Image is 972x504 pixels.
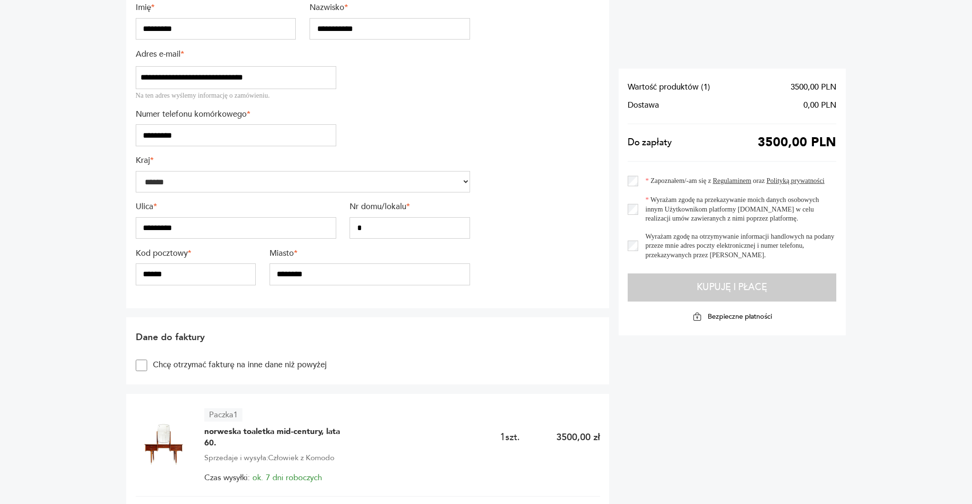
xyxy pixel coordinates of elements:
div: Na ten adres wyślemy informację o zamówieniu. [136,91,336,100]
label: Nr domu/lokalu [350,202,470,212]
span: 0,00 PLN [803,101,836,110]
p: Bezpieczne płatności [708,312,772,321]
label: Miasto [270,248,470,259]
a: Regulaminem [713,177,752,184]
span: Wartość produktów ( 1 ) [628,82,710,91]
img: norweska toaletka mid-century, lata 60. [136,416,191,472]
span: 3500,00 PLN [791,82,836,91]
span: 1 szt. [500,431,520,444]
span: norweska toaletka mid-century, lata 60. [204,426,347,449]
span: Dostawa [628,101,659,110]
img: Ikona kłódki [692,312,702,322]
a: Polityką prywatności [766,177,824,184]
h2: Dane do faktury [136,331,470,343]
label: Chcę otrzymać fakturę na inne dane niż powyżej [147,360,327,371]
label: Numer telefonu komórkowego [136,109,336,120]
label: Nazwisko [310,2,470,13]
label: Kod pocztowy [136,248,256,259]
span: Do zapłaty [628,138,672,147]
span: ok. 7 dni roboczych [252,472,322,483]
p: 3500,00 zł [556,431,600,444]
span: Czas wysyłki: [204,473,322,482]
label: Wyrażam zgodę na przekazywanie moich danych osobowych innym Użytkownikom platformy [DOMAIN_NAME] ... [638,195,836,223]
label: Wyrażam zgodę na otrzymywanie informacji handlowych na podany przeze mnie adres poczty elektronic... [638,232,836,260]
label: Zapoznałem/-am się z oraz [638,176,824,185]
label: Ulica [136,202,336,212]
span: Sprzedaje i wysyła: Człowiek z Komodo [204,452,334,464]
article: Paczka 1 [204,408,242,422]
span: 3500,00 PLN [758,138,836,147]
label: Kraj [136,155,470,166]
label: Adres e-mail [136,49,336,60]
label: Imię [136,2,296,13]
